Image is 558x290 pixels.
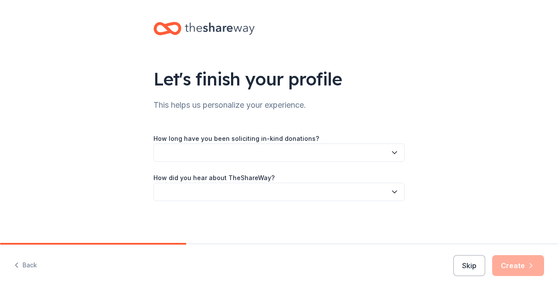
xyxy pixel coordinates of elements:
[153,98,405,112] div: This helps us personalize your experience.
[153,67,405,91] div: Let's finish your profile
[14,256,37,275] button: Back
[453,255,485,276] button: Skip
[153,134,319,143] label: How long have you been soliciting in-kind donations?
[153,174,275,182] label: How did you hear about TheShareWay?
